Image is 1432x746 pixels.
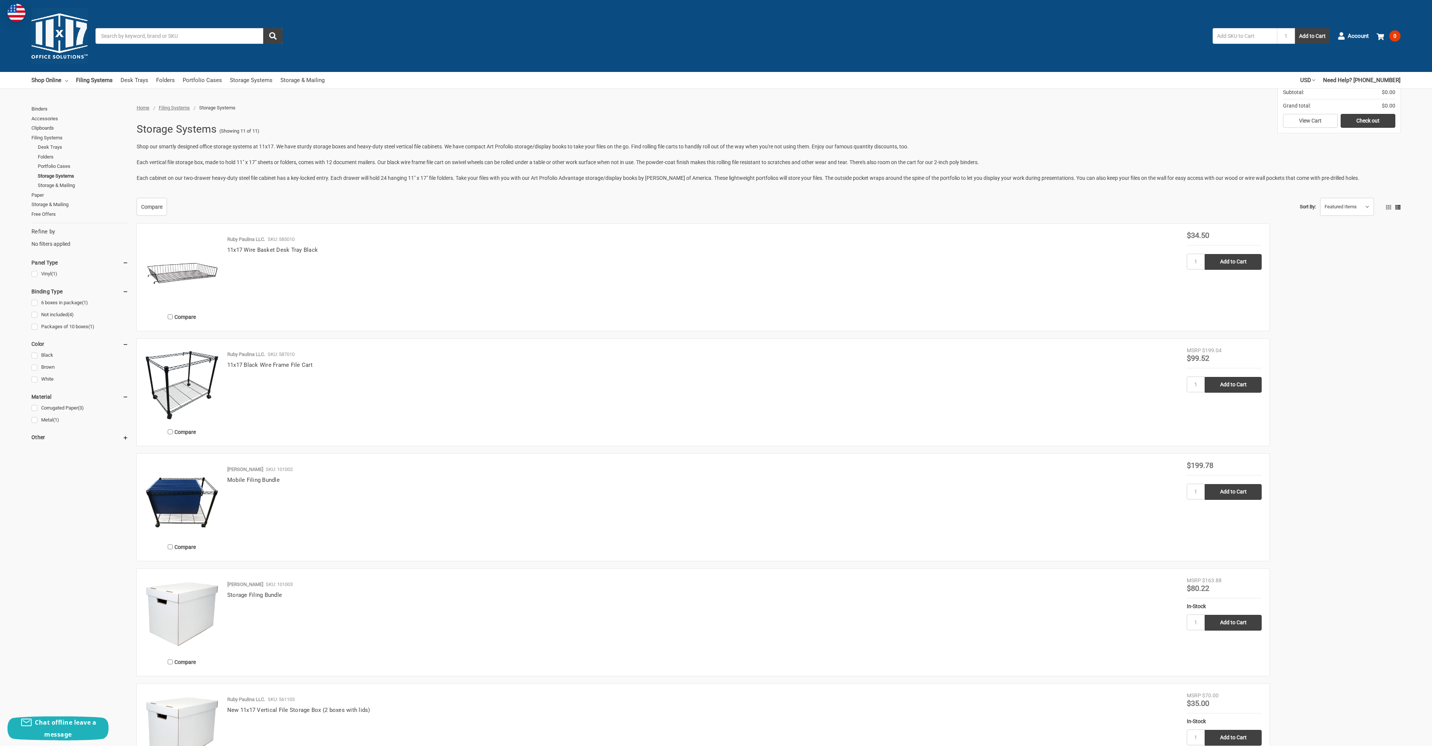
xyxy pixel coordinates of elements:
div: MSRP [1187,692,1201,700]
span: $163.88 [1202,577,1222,583]
img: 11x17.com [31,8,88,64]
input: Search by keyword, brand or SKU [95,28,283,44]
a: Folders [38,152,128,162]
span: $0.00 [1382,102,1395,110]
a: Filing Systems [31,133,128,143]
span: Account [1348,32,1369,40]
a: Packages of 10 boxes [31,322,128,332]
span: $34.50 [1187,231,1209,240]
h5: Panel Type [31,258,128,267]
a: Brown [31,362,128,372]
a: Vinyl [31,269,128,279]
img: Mobile Filing Bundle [145,462,219,537]
label: Compare [145,426,219,438]
a: Portfolio Cases [38,161,128,171]
div: In-Stock [1187,602,1262,610]
h5: Color [31,339,128,348]
p: [PERSON_NAME] [227,466,263,473]
span: Shop our smartly designed office storage systems at 11x17. We have sturdy storage boxes and heavy... [137,144,909,149]
span: $70.00 [1202,692,1219,698]
span: $99.52 [1187,354,1209,363]
a: 0 [1377,26,1401,46]
span: Grand total: [1283,102,1311,110]
span: 0 [1389,30,1401,42]
p: Ruby Paulina LLC. [227,236,265,243]
div: No filters applied [31,227,128,248]
p: SKU: 101002 [266,466,293,473]
input: Add to Cart [1205,484,1262,500]
span: (1) [82,300,88,305]
a: Storage & Mailing [31,200,128,209]
span: (1) [51,271,57,277]
span: Subtotal: [1283,88,1304,96]
h5: Refine by [31,227,128,236]
a: Mobile Filing Bundle [227,477,280,483]
span: $0.00 [1382,88,1395,96]
a: Free Offers [31,209,128,219]
a: Home [137,105,149,111]
a: Folders [156,72,175,88]
input: Compare [168,429,173,434]
a: Compare [137,198,167,216]
a: Paper [31,190,128,200]
span: Chat offline leave a message [35,718,96,739]
a: Check out [1341,114,1395,128]
a: 6 boxes in package [31,298,128,308]
div: MSRP [1187,577,1201,585]
a: Need Help? [PHONE_NUMBER] [1323,72,1401,88]
span: (3) [78,405,84,411]
a: 11x17 Wire Basket Desk Tray Black [227,247,318,253]
a: Storage Filing Bundle [145,577,219,652]
a: Binders [31,104,128,114]
a: White [31,374,128,384]
input: Compare [168,544,173,549]
a: Filing Systems [76,72,113,88]
a: Storage Systems [38,171,128,181]
a: Storage & Mailing [38,181,128,190]
div: MSRP [1187,347,1201,354]
h5: Binding Type [31,287,128,296]
span: $199.04 [1202,347,1222,353]
a: Account [1338,26,1369,46]
p: SKU: 561103 [268,696,295,703]
input: Add to Cart [1205,615,1262,631]
h5: Material [31,392,128,401]
img: 11x17 Black Wire Frame File Cart [145,347,219,422]
label: Compare [145,541,219,553]
span: $80.22 [1187,584,1209,593]
a: Black [31,350,128,360]
span: (1) [53,417,59,423]
button: Chat offline leave a message [7,716,109,740]
h1: Storage Systems [137,120,217,139]
a: View Cart [1283,114,1338,128]
a: Filing Systems [159,105,190,111]
span: (1) [88,324,94,329]
button: Add to Cart [1295,28,1330,44]
a: Portfolio Cases [183,72,222,88]
a: Not included [31,310,128,320]
span: Each vertical file storage box, made to hold 11" x 17" sheets or folders, comes with 12 document ... [137,159,979,165]
a: Clipboards [31,123,128,133]
label: Sort By: [1300,201,1316,212]
input: Add SKU to Cart [1213,28,1277,44]
a: 11x17 Black Wire Frame File Cart [227,362,313,368]
a: Corrugated Paper [31,403,128,413]
a: Storage & Mailing [280,72,325,88]
input: Add to Cart [1205,377,1262,393]
p: SKU: 101003 [266,581,293,588]
input: Add to Cart [1205,254,1262,270]
a: Metal [31,415,128,425]
span: Storage Systems [199,105,235,111]
img: 11x17 Wire Basket Desk Tray Black [145,232,219,306]
span: $35.00 [1187,699,1209,708]
p: [PERSON_NAME] [227,581,263,588]
div: In-Stock [1187,718,1262,725]
p: Ruby Paulina LLC. [227,696,265,703]
a: Accessories [31,114,128,124]
a: Shop Online [31,72,68,88]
